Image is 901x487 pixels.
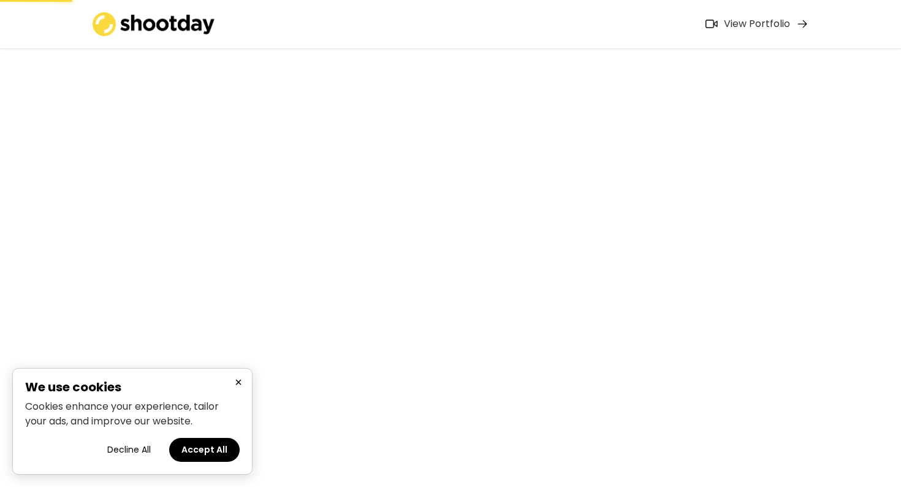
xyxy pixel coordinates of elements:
img: shootday_logo.png [93,12,215,36]
p: Cookies enhance your experience, tailor your ads, and improve our website. [25,399,240,429]
h2: We use cookies [25,381,240,393]
button: Decline all cookies [95,438,163,462]
button: Accept all cookies [169,438,240,462]
button: Close cookie banner [231,375,246,390]
img: Icon%20feather-video%402x.png [705,20,718,28]
div: View Portfolio [724,18,790,31]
